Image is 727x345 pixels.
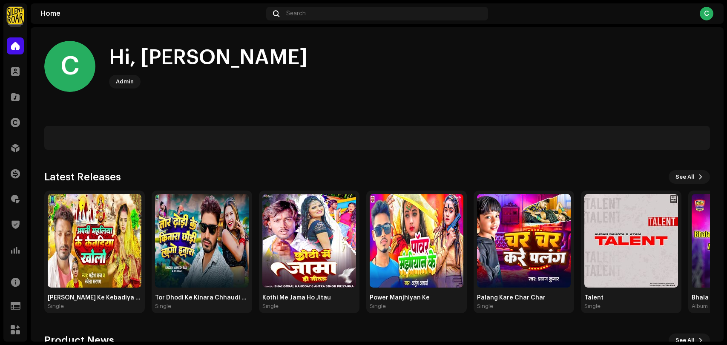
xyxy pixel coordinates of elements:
div: Power Manjhiyan Ke [370,294,463,301]
div: Kothi Me Jama Ho Jitau [262,294,356,301]
div: Tor Dhodi Ke Kinara Chhaudi Lago Inara [155,294,249,301]
div: Single [370,303,386,310]
button: See All [669,170,710,184]
img: 0c7fc603-b6ed-4662-b291-f0540ef75946 [477,194,571,288]
img: ea156572-1402-48b3-b66f-8dad6175000a [370,194,463,288]
div: Hi, [PERSON_NAME] [109,44,307,71]
img: 6f9925ae-051d-4bd8-9c53-d7e0375b7617 [262,194,356,288]
div: Home [41,10,263,17]
img: f6a5de81-c7d1-418c-8e62-5aae56006d26 [584,194,678,288]
img: dc0ce6a0-4451-4a89-8c32-8f5579f95f19 [48,194,141,288]
div: [PERSON_NAME] Ke Kebadiya Kholo [48,294,141,301]
div: Admin [116,77,134,87]
div: C [700,7,713,20]
span: See All [675,168,695,185]
div: Single [155,303,171,310]
img: a7b88edc-a4af-41c5-b8c6-9ecd26aa2bd1 [155,194,249,288]
img: fcfd72e7-8859-4002-b0df-9a7058150634 [7,7,24,24]
h3: Latest Releases [44,170,121,184]
div: Single [584,303,601,310]
div: Album [692,303,708,310]
div: Single [262,303,279,310]
div: Palang Kare Char Char [477,294,571,301]
div: C [44,41,95,92]
span: Search [286,10,306,17]
div: Talent [584,294,678,301]
div: Single [477,303,493,310]
div: Single [48,303,64,310]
